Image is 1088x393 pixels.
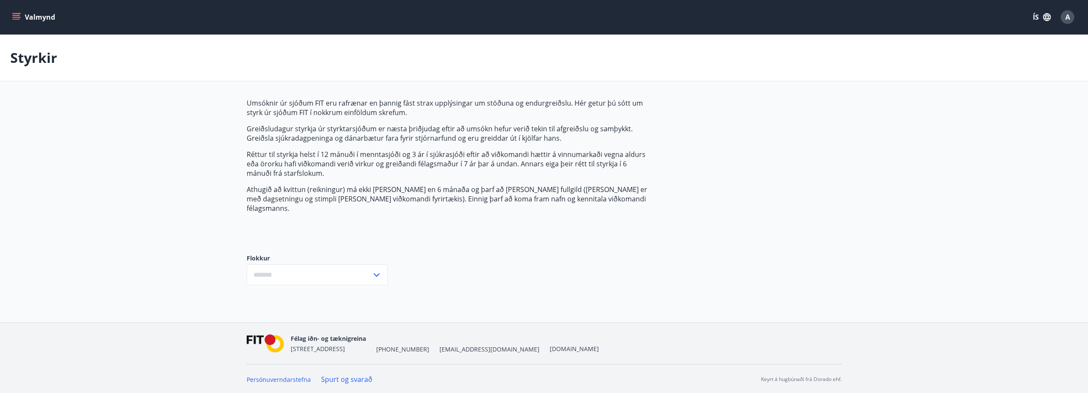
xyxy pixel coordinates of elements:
span: [PHONE_NUMBER] [376,345,429,354]
span: [EMAIL_ADDRESS][DOMAIN_NAME] [439,345,540,354]
img: FPQVkF9lTnNbbaRSFyT17YYeljoOGk5m51IhT0bO.png [247,334,284,353]
p: Athugið að kvittun (reikningur) má ekki [PERSON_NAME] en 6 mánaða og þarf að [PERSON_NAME] fullgi... [247,185,650,213]
span: Félag iðn- og tæknigreina [291,334,366,343]
button: ÍS [1028,9,1056,25]
p: Styrkir [10,48,57,67]
p: Réttur til styrkja helst í 12 mánuði í menntasjóði og 3 ár í sjúkrasjóði eftir að viðkomandi hætt... [247,150,650,178]
button: menu [10,9,59,25]
p: Umsóknir úr sjóðum FIT eru rafrænar en þannig fást strax upplýsingar um stöðuna og endurgreiðslu.... [247,98,650,117]
p: Keyrt á hugbúnaði frá Dorado ehf. [761,375,842,383]
span: [STREET_ADDRESS] [291,345,345,353]
span: A [1065,12,1070,22]
a: Persónuverndarstefna [247,375,311,384]
a: [DOMAIN_NAME] [550,345,599,353]
label: Flokkur [247,254,388,263]
button: A [1057,7,1078,27]
p: Greiðsludagur styrkja úr styrktarsjóðum er næsta þriðjudag eftir að umsókn hefur verið tekin til ... [247,124,650,143]
a: Spurt og svarað [321,375,372,384]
